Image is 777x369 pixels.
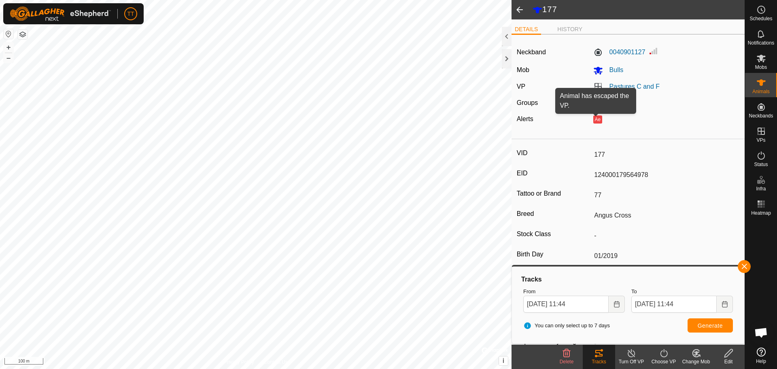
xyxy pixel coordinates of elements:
label: Tattoo or Brand [517,188,591,199]
button: + [4,43,13,52]
label: 0040901127 [593,47,645,57]
h2: 177 [533,4,745,15]
a: Contact Us [264,358,288,366]
a: Privacy Policy [224,358,254,366]
span: Notifications [748,41,774,45]
label: VP [517,83,525,90]
span: Animals [752,89,770,94]
span: Heatmap [751,211,771,215]
span: Mobs [755,65,767,70]
span: Infra [756,186,766,191]
a: Pastures C and F [609,83,660,90]
button: i [499,356,508,365]
span: Bulls [603,66,624,73]
span: Schedules [749,16,772,21]
button: – [4,53,13,63]
label: Stock Class [517,229,591,239]
button: Generate [688,318,733,333]
div: Tracks [520,275,736,284]
label: From [523,288,625,296]
button: Ae [593,115,602,124]
li: DETAILS [512,25,541,35]
img: Gallagher Logo [10,6,111,21]
label: Neckband [517,47,546,57]
a: Help [745,344,777,367]
button: Choose Date [717,296,733,313]
span: You can only select up to 7 days [523,322,610,330]
div: Tracks [583,358,615,365]
img: Signal strength [649,46,658,56]
span: Status [754,162,768,167]
label: To [631,288,733,296]
span: VPs [756,138,765,143]
label: Breed [517,209,591,219]
div: Choose VP [647,358,680,365]
label: Mob [517,66,529,73]
div: Change Mob [680,358,712,365]
div: Open chat [749,320,773,345]
label: Groups [517,99,538,106]
div: Turn Off VP [615,358,647,365]
li: HISTORY [554,25,586,34]
span: TT [127,10,134,18]
button: Choose Date [609,296,625,313]
button: Reset Map [4,29,13,39]
label: Alerts [517,115,533,122]
span: Delete [560,359,574,365]
div: - [590,98,743,108]
div: Edit [712,358,745,365]
span: Help [756,359,766,364]
label: Birth Day [517,249,591,260]
span: i [503,357,504,364]
button: Map Layers [18,30,28,39]
label: VID [517,148,591,158]
label: EID [517,168,591,179]
span: Neckbands [749,113,773,118]
span: Generate [698,322,723,329]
